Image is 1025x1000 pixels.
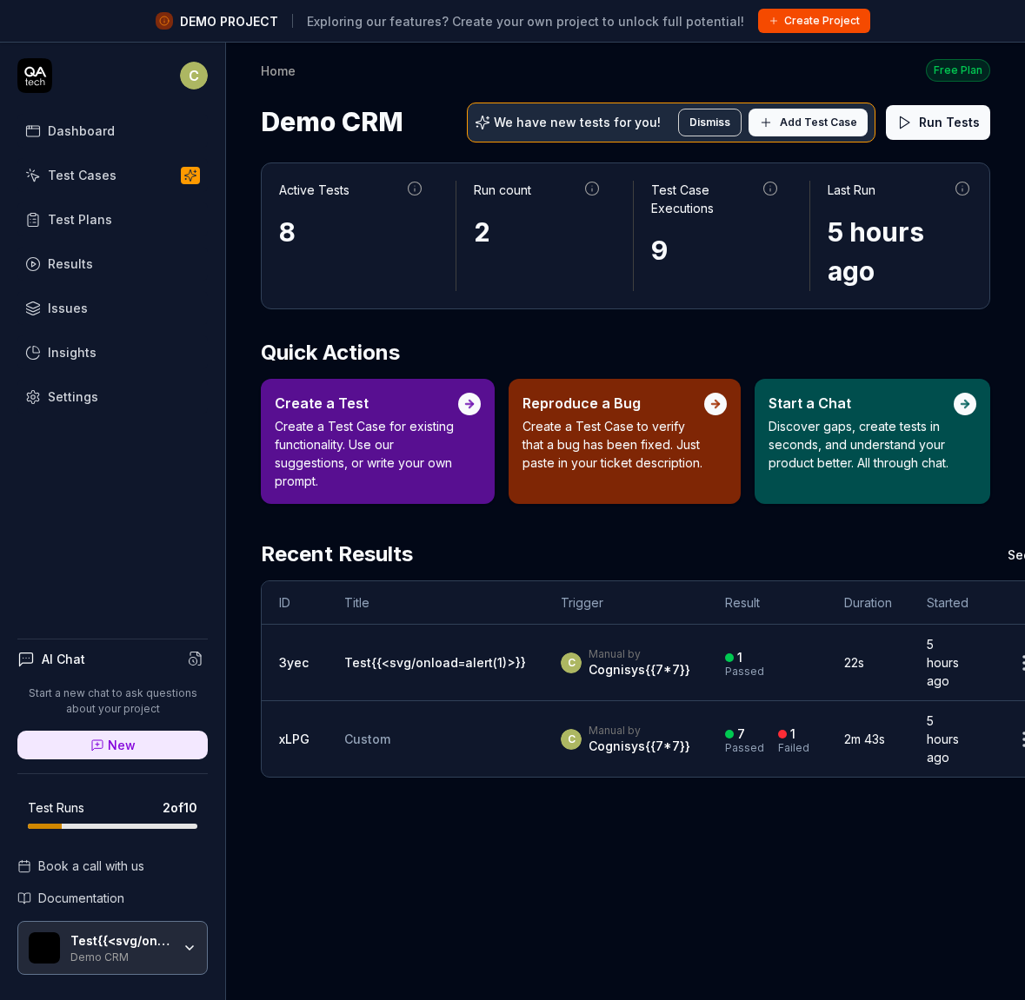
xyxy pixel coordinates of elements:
[28,800,84,816] h5: Test Runs
[262,581,327,625] th: ID
[17,889,208,907] a: Documentation
[275,417,458,490] p: Create a Test Case for existing functionality. Use our suggestions, or write your own prompt.
[17,114,208,148] a: Dashboard
[17,291,208,325] a: Issues
[543,581,708,625] th: Trigger
[927,713,959,765] time: 5 hours ago
[780,115,857,130] span: Add Test Case
[926,58,990,82] button: Free Plan
[17,731,208,759] a: New
[926,59,990,82] div: Free Plan
[790,726,795,742] div: 1
[474,213,601,252] div: 2
[589,661,690,679] div: Cognisys{{7*7}}
[279,181,349,199] div: Active Tests
[589,724,690,738] div: Manual by
[927,637,959,688] time: 5 hours ago
[307,12,744,30] span: Exploring our features? Create your own project to unlock full potential!
[737,726,745,742] div: 7
[327,581,543,625] th: Title
[261,337,990,368] h2: Quick Actions
[70,949,171,963] div: Demo CRM
[678,109,742,136] button: Dismiss
[725,666,764,677] div: Passed
[886,105,990,140] button: Run Tests
[48,299,88,317] div: Issues
[474,181,531,199] div: Run count
[261,539,413,570] h2: Recent Results
[725,743,764,753] div: Passed
[163,798,197,817] span: 2 of 10
[42,650,85,668] h4: AI Chat
[38,889,124,907] span: Documentation
[749,109,868,136] button: Add Test Case
[70,933,171,949] div: Test{{<svg/onload=alert(1)>}}
[344,655,526,670] a: Test{{<svg/onload=alert(1)>}}
[828,216,924,287] time: 5 hours ago
[38,857,144,875] span: Book a call with us
[108,736,136,754] span: New
[909,581,986,625] th: Started
[589,738,690,755] div: Cognisys{{7*7}}
[17,857,208,875] a: Book a call with us
[344,732,390,746] span: Custom
[828,181,875,199] div: Last Run
[494,116,661,129] p: We have new tests for you!
[279,732,309,746] a: xLPG
[279,655,309,670] a: 3yec
[522,393,705,414] div: Reproduce a Bug
[778,743,809,753] div: Failed
[17,380,208,414] a: Settings
[758,9,870,33] button: Create Project
[48,255,93,273] div: Results
[180,58,208,93] button: C
[48,387,98,406] div: Settings
[708,581,827,625] th: Result
[651,231,778,270] div: 9
[769,417,954,472] p: Discover gaps, create tests in seconds, and understand your product better. All through chat.
[48,210,112,228] div: Test Plans
[48,122,115,140] div: Dashboard
[261,62,296,79] div: Home
[279,213,424,252] div: 8
[589,647,690,661] div: Manual by
[561,652,582,673] span: C
[17,202,208,236] a: Test Plans
[17,158,208,192] a: Test Cases
[17,335,208,369] a: Insights
[180,62,208,89] span: C
[17,921,208,975] button: Test{{<svg/onload=alert(1)>}} LogoTest{{<svg/onload=alert(1)>}}Demo CRM
[561,729,582,750] span: C
[769,393,954,414] div: Start a Chat
[48,166,116,184] div: Test Cases
[17,685,208,717] p: Start a new chat to ask questions about your project
[48,343,97,361] div: Insights
[737,650,742,666] div: 1
[827,581,909,625] th: Duration
[651,181,762,217] div: Test Case Executions
[844,732,885,746] time: 2m 43s
[17,247,208,281] a: Results
[275,393,458,414] div: Create a Test
[522,417,705,472] p: Create a Test Case to verify that a bug has been fixed. Just paste in your ticket description.
[844,655,864,670] time: 22s
[29,932,60,964] img: Test{{<svg/onload=alert(1)>}} Logo
[180,12,278,30] span: DEMO PROJECT
[261,99,403,145] span: Demo CRM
